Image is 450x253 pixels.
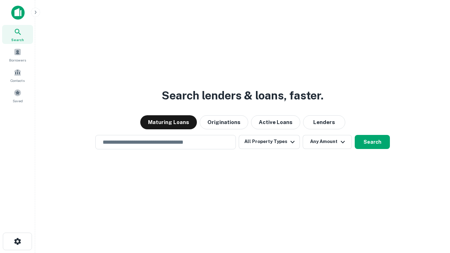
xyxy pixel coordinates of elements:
[13,98,23,104] span: Saved
[355,135,390,149] button: Search
[2,66,33,85] a: Contacts
[9,57,26,63] span: Borrowers
[303,135,352,149] button: Any Amount
[251,115,300,129] button: Active Loans
[11,6,25,20] img: capitalize-icon.png
[303,115,345,129] button: Lenders
[2,45,33,64] a: Borrowers
[239,135,300,149] button: All Property Types
[2,86,33,105] a: Saved
[11,78,25,83] span: Contacts
[140,115,197,129] button: Maturing Loans
[415,197,450,231] iframe: Chat Widget
[11,37,24,43] span: Search
[2,25,33,44] a: Search
[162,87,323,104] h3: Search lenders & loans, faster.
[200,115,248,129] button: Originations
